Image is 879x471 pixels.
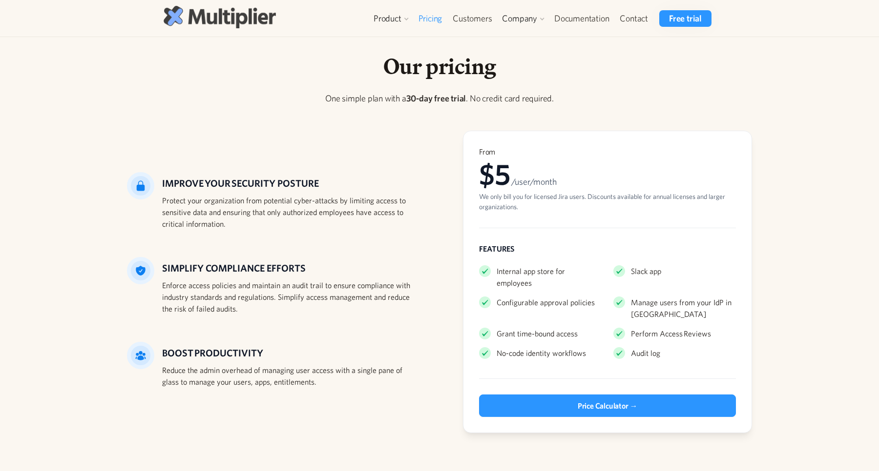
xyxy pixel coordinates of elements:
strong: 30-day free trial [406,93,466,103]
div: Audit log [631,347,660,359]
p: One simple plan with a . No credit card required. [127,92,752,105]
h5: IMPROVE YOUR SECURITY POSTURE [162,176,416,191]
div: Reduce the admin overhead of managing user access with a single pane of glass to manage your user... [162,364,416,388]
div: Company [502,13,537,24]
div: Configurable approval policies [497,296,595,308]
div: Product [374,13,401,24]
div: Internal app store for employees [497,265,602,289]
span: /user/month [511,177,557,187]
a: Documentation [549,10,614,27]
a: Pricing [413,10,448,27]
div: We only bill you for licensed Jira users. Discounts available for annual licenses and larger orga... [479,192,736,212]
div: Enforce access policies and maintain an audit trail to ensure compliance with industry standards ... [162,279,416,314]
div: From [479,147,736,157]
div: No-code identity workflows [497,347,586,359]
div: Product [369,10,413,27]
a: Free trial [659,10,712,27]
h5: BOOST PRODUCTIVITY [162,346,416,360]
div: Company [497,10,549,27]
a: Price Calculator → [479,394,736,417]
div: $5 [479,157,736,192]
p: ‍ [127,113,752,126]
div: Manage users from your IdP in [GEOGRAPHIC_DATA] [631,296,736,320]
div: Perform Access Reviews [631,328,711,339]
h1: Our pricing [127,53,752,80]
div: Grant time-bound access [497,328,578,339]
h5: Simplify compliance efforts [162,261,416,275]
a: Customers [447,10,497,27]
div: Protect your organization from potential cyber-attacks by limiting access to sensitive data and e... [162,195,416,230]
a: Contact [614,10,653,27]
div: FEATURES [479,244,736,254]
div: Slack app [631,265,661,277]
div: Price Calculator → [578,400,637,412]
